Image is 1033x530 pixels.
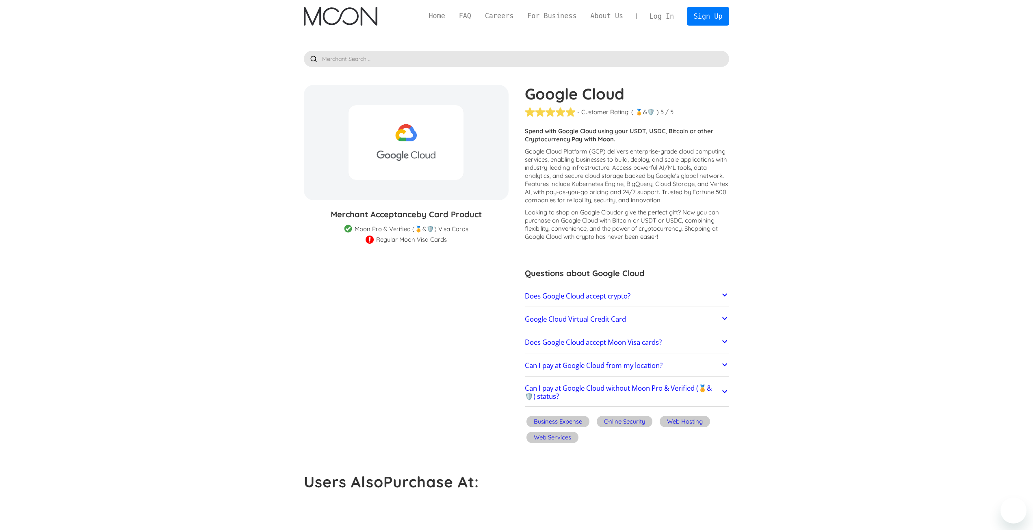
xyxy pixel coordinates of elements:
a: Log In [643,7,681,25]
span: by Card Product [416,209,482,219]
a: For Business [520,11,583,21]
a: Does Google Cloud accept Moon Visa cards? [525,334,730,351]
a: About Us [583,11,630,21]
strong: : [474,472,479,491]
input: Merchant Search ... [304,51,730,67]
a: Sign Up [687,7,729,25]
p: Google Cloud Platform (GCP) delivers enterprise-grade cloud computing services, enabling business... [525,147,730,204]
h3: Merchant Acceptance [304,208,509,221]
a: Home [422,11,452,21]
h2: Google Cloud Virtual Credit Card [525,315,626,323]
div: Web Services [534,433,571,441]
strong: Purchase At [383,472,474,491]
div: Online Security [604,418,645,426]
a: FAQ [452,11,478,21]
img: Moon Logo [304,7,377,26]
strong: Pay with Moon. [572,135,615,143]
a: Business Expense [525,415,591,430]
div: - Customer Rating: [577,108,630,116]
p: Looking to shop on Google Cloud ? Now you can purchase on Google Cloud with Bitcoin or USDT or US... [525,208,730,241]
a: Web Services [525,430,580,446]
div: ) [656,108,659,116]
h1: Google Cloud [525,85,730,103]
p: Spend with Google Cloud using your USDT, USDC, Bitcoin or other Cryptocurrency. [525,127,730,143]
h3: Questions about Google Cloud [525,267,730,279]
div: Web Hosting [667,418,703,426]
a: Google Cloud Virtual Credit Card [525,311,730,328]
span: or give the perfect gift [617,208,678,216]
div: Business Expense [534,418,582,426]
div: Regular Moon Visa Cards [376,236,447,244]
h2: Can I pay at Google Cloud without Moon Pro & Verified (🏅&🛡️) status? [525,384,720,400]
a: Does Google Cloud accept crypto? [525,288,730,305]
h2: Does Google Cloud accept crypto? [525,292,630,300]
h2: Can I pay at Google Cloud from my location? [525,361,663,370]
a: Careers [478,11,520,21]
div: Moon Pro & Verified (🏅&🛡️) Visa Cards [355,225,468,233]
a: Can I pay at Google Cloud without Moon Pro & Verified (🏅&🛡️) status? [525,381,730,405]
div: ( [631,108,634,116]
a: Can I pay at Google Cloud from my location? [525,357,730,374]
div: 5 [661,108,664,116]
h2: Does Google Cloud accept Moon Visa cards? [525,338,662,346]
a: home [304,7,377,26]
div: / 5 [665,108,674,116]
a: Online Security [595,415,654,430]
div: 🏅&🛡️ [635,108,655,116]
strong: Users Also [304,472,383,491]
iframe: Кнопка запуска окна обмена сообщениями [1001,498,1027,524]
a: Web Hosting [658,415,712,430]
